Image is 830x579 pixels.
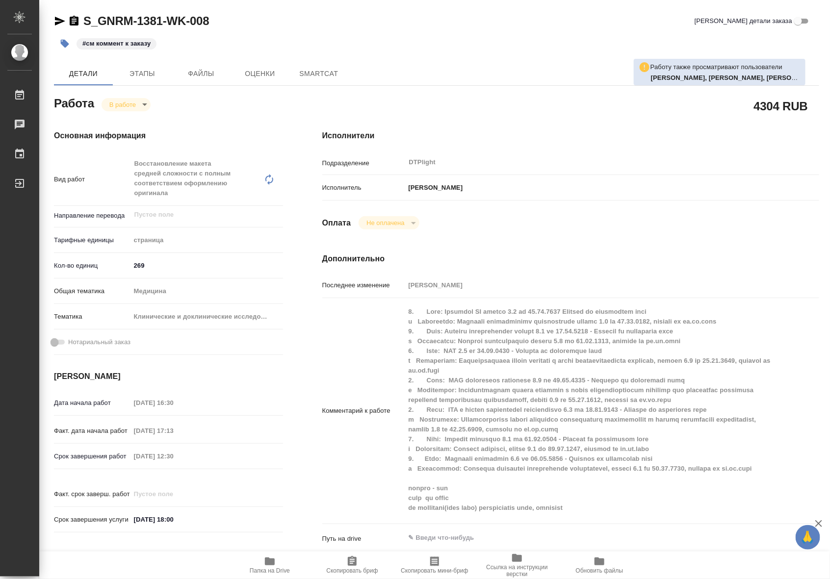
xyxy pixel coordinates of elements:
[54,130,283,142] h4: Основная информация
[133,209,260,221] input: Пустое поле
[130,232,283,249] div: страница
[393,552,476,579] button: Скопировать мини-бриф
[106,101,139,109] button: В работе
[236,68,284,80] span: Оценки
[60,68,107,80] span: Детали
[295,68,342,80] span: SmartCat
[754,98,808,114] h2: 4304 RUB
[54,175,130,184] p: Вид работ
[359,216,419,229] div: В работе
[130,449,216,463] input: Пустое поле
[54,33,76,54] button: Добавить тэг
[54,94,94,111] h2: Работа
[405,183,463,193] p: [PERSON_NAME]
[130,396,216,410] input: Пустое поле
[482,564,552,578] span: Ссылка на инструкции верстки
[405,303,778,516] textarea: 8. Lore: Ipsumdol SI ametco 3.2 ad 45.74.7637 Elitsed do eiusmodtem inci u Laboreetdo: Magnaali e...
[130,487,216,501] input: Пустое поле
[130,283,283,300] div: Медицина
[83,14,209,27] a: S_GNRM-1381-WK-008
[68,15,80,27] button: Скопировать ссылку
[54,426,130,436] p: Факт. дата начала работ
[54,489,130,499] p: Факт. срок заверш. работ
[322,130,819,142] h4: Исполнители
[54,371,283,382] h4: [PERSON_NAME]
[326,567,378,574] span: Скопировать бриф
[102,98,151,111] div: В работе
[119,68,166,80] span: Этапы
[322,158,405,168] p: Подразделение
[322,534,405,544] p: Путь на drive
[311,552,393,579] button: Скопировать бриф
[405,278,778,292] input: Пустое поле
[130,258,283,273] input: ✎ Введи что-нибудь
[54,211,130,221] p: Направление перевода
[476,552,558,579] button: Ссылка на инструкции верстки
[68,337,130,347] span: Нотариальный заказ
[82,39,151,49] p: #см коммент к заказу
[250,567,290,574] span: Папка на Drive
[130,512,216,527] input: ✎ Введи что-нибудь
[54,261,130,271] p: Кол-во единиц
[130,424,216,438] input: Пустое поле
[800,527,816,548] span: 🙏
[695,16,792,26] span: [PERSON_NAME] детали заказа
[130,308,283,325] div: Клинические и доклинические исследования
[322,406,405,416] p: Комментарий к работе
[54,515,130,525] p: Срок завершения услуги
[54,452,130,461] p: Срок завершения работ
[178,68,225,80] span: Файлы
[54,15,66,27] button: Скопировать ссылку для ЯМессенджера
[558,552,641,579] button: Обновить файлы
[322,280,405,290] p: Последнее изменение
[796,525,820,550] button: 🙏
[322,217,351,229] h4: Оплата
[54,286,130,296] p: Общая тематика
[363,219,407,227] button: Не оплачена
[322,183,405,193] p: Исполнитель
[76,39,157,47] span: см коммент к заказу
[322,253,819,265] h4: Дополнительно
[401,567,468,574] span: Скопировать мини-бриф
[576,567,623,574] span: Обновить файлы
[54,235,130,245] p: Тарифные единицы
[54,398,130,408] p: Дата начала работ
[54,312,130,322] p: Тематика
[229,552,311,579] button: Папка на Drive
